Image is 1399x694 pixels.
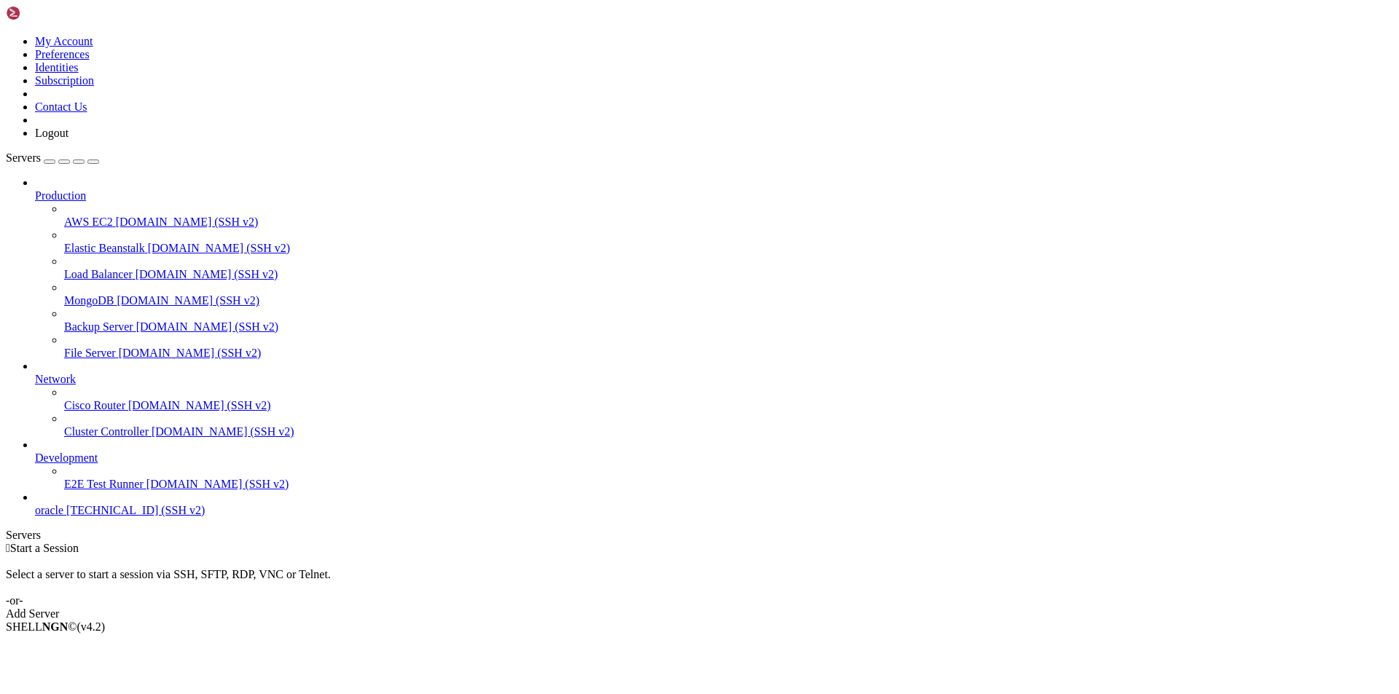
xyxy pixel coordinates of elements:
span: Development [35,452,98,464]
span: E2E Test Runner [64,478,144,490]
a: Production [35,189,1393,202]
span: oracle [35,504,63,516]
a: Elastic Beanstalk [DOMAIN_NAME] (SSH v2) [64,242,1393,255]
li: File Server [DOMAIN_NAME] (SSH v2) [64,334,1393,360]
a: MongoDB [DOMAIN_NAME] (SSH v2) [64,294,1393,307]
a: Subscription [35,74,94,87]
span: [DOMAIN_NAME] (SSH v2) [117,294,259,307]
li: AWS EC2 [DOMAIN_NAME] (SSH v2) [64,202,1393,229]
a: E2E Test Runner [DOMAIN_NAME] (SSH v2) [64,478,1393,491]
span: Servers [6,151,41,164]
a: AWS EC2 [DOMAIN_NAME] (SSH v2) [64,216,1393,229]
span: [DOMAIN_NAME] (SSH v2) [152,425,294,438]
span: Network [35,373,76,385]
a: Identities [35,61,79,74]
li: Network [35,360,1393,438]
li: MongoDB [DOMAIN_NAME] (SSH v2) [64,281,1393,307]
a: My Account [35,35,93,47]
a: Load Balancer [DOMAIN_NAME] (SSH v2) [64,268,1393,281]
a: Network [35,373,1393,386]
a: Logout [35,127,68,139]
b: NGN [42,620,68,633]
span: [TECHNICAL_ID] (SSH v2) [66,504,205,516]
a: oracle [TECHNICAL_ID] (SSH v2) [35,504,1393,517]
span: 4.2.0 [77,620,106,633]
div: Add Server [6,607,1393,620]
span: Backup Server [64,320,133,333]
a: Development [35,452,1393,465]
span: Load Balancer [64,268,133,280]
span: Cluster Controller [64,425,149,438]
div: Servers [6,529,1393,542]
span: Start a Session [10,542,79,554]
a: Cluster Controller [DOMAIN_NAME] (SSH v2) [64,425,1393,438]
span:  [6,542,10,554]
span: [DOMAIN_NAME] (SSH v2) [146,478,289,490]
div: Select a server to start a session via SSH, SFTP, RDP, VNC or Telnet. -or- [6,555,1393,607]
a: File Server [DOMAIN_NAME] (SSH v2) [64,347,1393,360]
span: [DOMAIN_NAME] (SSH v2) [128,399,271,411]
li: Load Balancer [DOMAIN_NAME] (SSH v2) [64,255,1393,281]
li: Backup Server [DOMAIN_NAME] (SSH v2) [64,307,1393,334]
span: Elastic Beanstalk [64,242,145,254]
span: [DOMAIN_NAME] (SSH v2) [136,268,278,280]
span: [DOMAIN_NAME] (SSH v2) [119,347,262,359]
li: Cisco Router [DOMAIN_NAME] (SSH v2) [64,386,1393,412]
li: oracle [TECHNICAL_ID] (SSH v2) [35,491,1393,517]
li: Cluster Controller [DOMAIN_NAME] (SSH v2) [64,412,1393,438]
a: Backup Server [DOMAIN_NAME] (SSH v2) [64,320,1393,334]
span: AWS EC2 [64,216,113,228]
a: Contact Us [35,100,87,113]
a: Preferences [35,48,90,60]
span: [DOMAIN_NAME] (SSH v2) [148,242,291,254]
a: Cisco Router [DOMAIN_NAME] (SSH v2) [64,399,1393,412]
span: Cisco Router [64,399,125,411]
li: Elastic Beanstalk [DOMAIN_NAME] (SSH v2) [64,229,1393,255]
span: Production [35,189,86,202]
li: E2E Test Runner [DOMAIN_NAME] (SSH v2) [64,465,1393,491]
a: Servers [6,151,99,164]
img: Shellngn [6,6,90,20]
li: Production [35,176,1393,360]
span: File Server [64,347,116,359]
span: [DOMAIN_NAME] (SSH v2) [136,320,279,333]
span: SHELL © [6,620,105,633]
span: [DOMAIN_NAME] (SSH v2) [116,216,259,228]
li: Development [35,438,1393,491]
span: MongoDB [64,294,114,307]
